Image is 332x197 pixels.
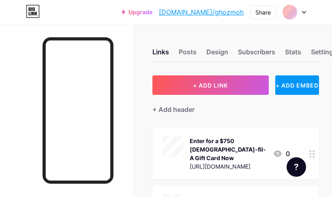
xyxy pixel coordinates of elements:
div: [URL][DOMAIN_NAME] [190,162,266,171]
span: + ADD LINK [193,82,228,89]
div: Stats [285,47,301,62]
div: Design [206,47,228,62]
div: Enter for a $750 [DEMOGRAPHIC_DATA]-fil-A Gift Card Now [190,137,266,162]
button: + ADD LINK [152,75,269,95]
div: + Add header [152,105,195,114]
div: 0 [273,149,290,158]
a: [DOMAIN_NAME]/ghozmoh [159,7,244,17]
div: + ADD EMBED [275,75,319,95]
div: Links [152,47,169,62]
div: Subscribers [238,47,275,62]
div: Posts [179,47,197,62]
div: Share [255,8,271,17]
a: Upgrade [122,9,152,15]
